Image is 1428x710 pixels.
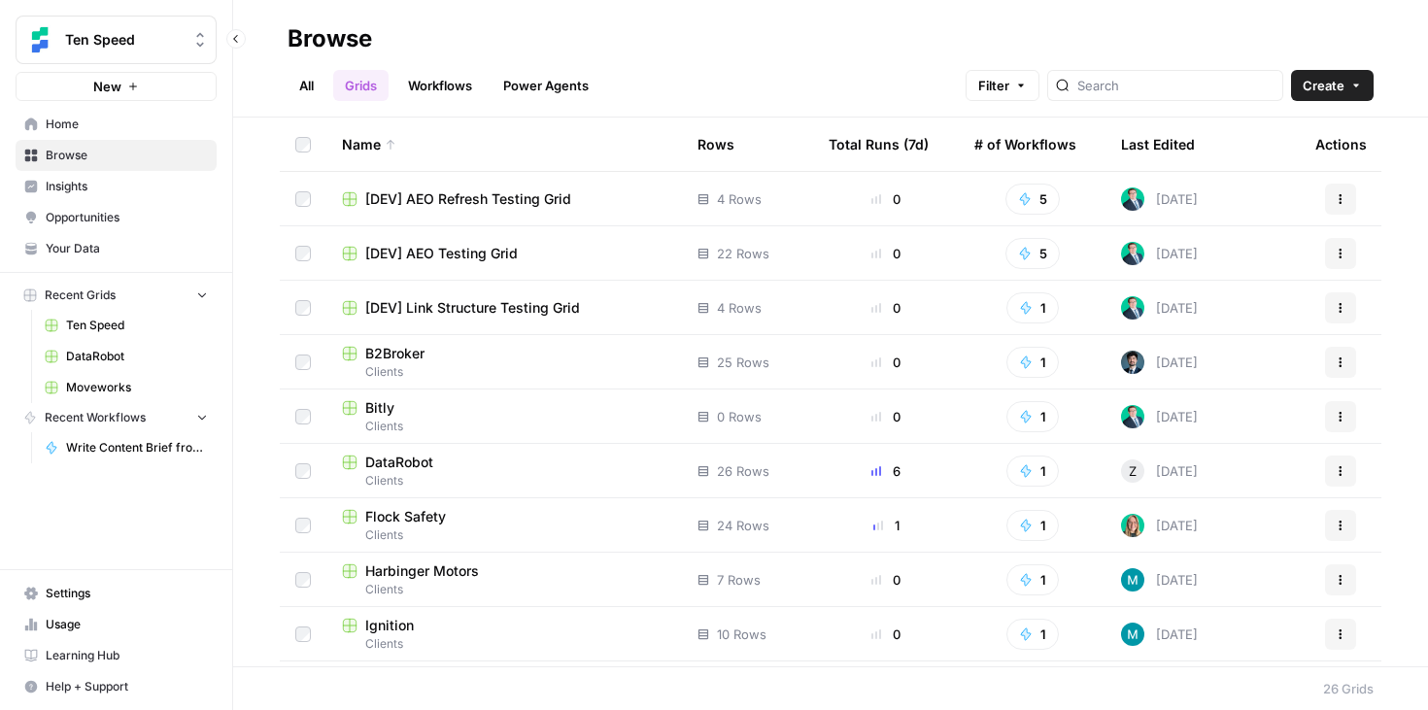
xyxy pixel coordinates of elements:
span: Ten Speed [65,30,183,50]
span: Ignition [365,616,414,635]
img: akd5wg4rckfd5i9ckwsdbvxucqo9 [1121,351,1144,374]
a: Usage [16,609,217,640]
div: Rows [697,118,734,171]
span: 26 Rows [717,461,769,481]
span: 22 Rows [717,244,769,263]
span: 24 Rows [717,516,769,535]
div: [DATE] [1121,459,1198,483]
span: Usage [46,616,208,633]
a: Harbinger MotorsClients [342,561,666,598]
span: Write Content Brief from Keyword [DEV] [66,439,208,456]
button: 1 [1006,292,1059,323]
span: 10 Rows [717,625,766,644]
div: 1 [829,516,943,535]
span: Moveworks [66,379,208,396]
div: 0 [829,298,943,318]
span: Help + Support [46,678,208,695]
div: # of Workflows [974,118,1076,171]
a: Browse [16,140,217,171]
button: 1 [1006,619,1059,650]
button: Recent Workflows [16,403,217,432]
a: DataRobotClients [342,453,666,490]
a: [DEV] AEO Testing Grid [342,244,666,263]
span: Clients [342,418,666,435]
span: B2Broker [365,344,425,363]
span: 0 Rows [717,407,762,426]
span: Settings [46,585,208,602]
span: Ten Speed [66,317,208,334]
span: Recent Workflows [45,409,146,426]
span: Home [46,116,208,133]
span: Bitly [365,398,394,418]
button: New [16,72,217,101]
button: 1 [1006,347,1059,378]
div: [DATE] [1121,405,1198,428]
a: Settings [16,578,217,609]
a: Ten Speed [36,310,217,341]
button: 5 [1005,184,1060,215]
input: Search [1077,76,1275,95]
img: 9k9gt13slxq95qn7lcfsj5lxmi7v [1121,623,1144,646]
span: Harbinger Motors [365,561,479,581]
div: [DATE] [1121,514,1198,537]
button: Filter [966,70,1039,101]
a: Flock SafetyClients [342,507,666,544]
span: 4 Rows [717,189,762,209]
a: All [288,70,325,101]
span: 7 Rows [717,570,761,590]
a: Write Content Brief from Keyword [DEV] [36,432,217,463]
div: 0 [829,570,943,590]
span: DataRobot [365,453,433,472]
a: Grids [333,70,389,101]
div: Browse [288,23,372,54]
div: [DATE] [1121,242,1198,265]
span: 4 Rows [717,298,762,318]
button: 1 [1006,510,1059,541]
a: Workflows [396,70,484,101]
button: 1 [1006,456,1059,487]
button: Workspace: Ten Speed [16,16,217,64]
span: 25 Rows [717,353,769,372]
span: Create [1303,76,1344,95]
div: [DATE] [1121,623,1198,646]
a: IgnitionClients [342,616,666,653]
a: Insights [16,171,217,202]
button: 1 [1006,564,1059,595]
div: [DATE] [1121,568,1198,592]
img: loq7q7lwz012dtl6ci9jrncps3v6 [1121,296,1144,320]
a: Learning Hub [16,640,217,671]
span: Learning Hub [46,647,208,664]
button: 5 [1005,238,1060,269]
a: Home [16,109,217,140]
span: Filter [978,76,1009,95]
div: 0 [829,189,943,209]
div: 0 [829,353,943,372]
img: Ten Speed Logo [22,22,57,57]
img: clj2pqnt5d80yvglzqbzt3r6x08a [1121,514,1144,537]
div: Name [342,118,666,171]
span: [DEV] Link Structure Testing Grid [365,298,580,318]
a: DataRobot [36,341,217,372]
div: 6 [829,461,943,481]
span: [DEV] AEO Refresh Testing Grid [365,189,571,209]
span: Clients [342,472,666,490]
a: Opportunities [16,202,217,233]
div: [DATE] [1121,187,1198,211]
span: Clients [342,581,666,598]
img: 9k9gt13slxq95qn7lcfsj5lxmi7v [1121,568,1144,592]
a: Moveworks [36,372,217,403]
span: Clients [342,526,666,544]
a: Power Agents [492,70,600,101]
button: Recent Grids [16,281,217,310]
div: 26 Grids [1323,679,1374,698]
span: Your Data [46,240,208,257]
span: DataRobot [66,348,208,365]
a: Your Data [16,233,217,264]
img: loq7q7lwz012dtl6ci9jrncps3v6 [1121,405,1144,428]
div: Last Edited [1121,118,1195,171]
img: loq7q7lwz012dtl6ci9jrncps3v6 [1121,187,1144,211]
span: New [93,77,121,96]
span: Recent Grids [45,287,116,304]
a: B2BrokerClients [342,344,666,381]
a: [DEV] AEO Refresh Testing Grid [342,189,666,209]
